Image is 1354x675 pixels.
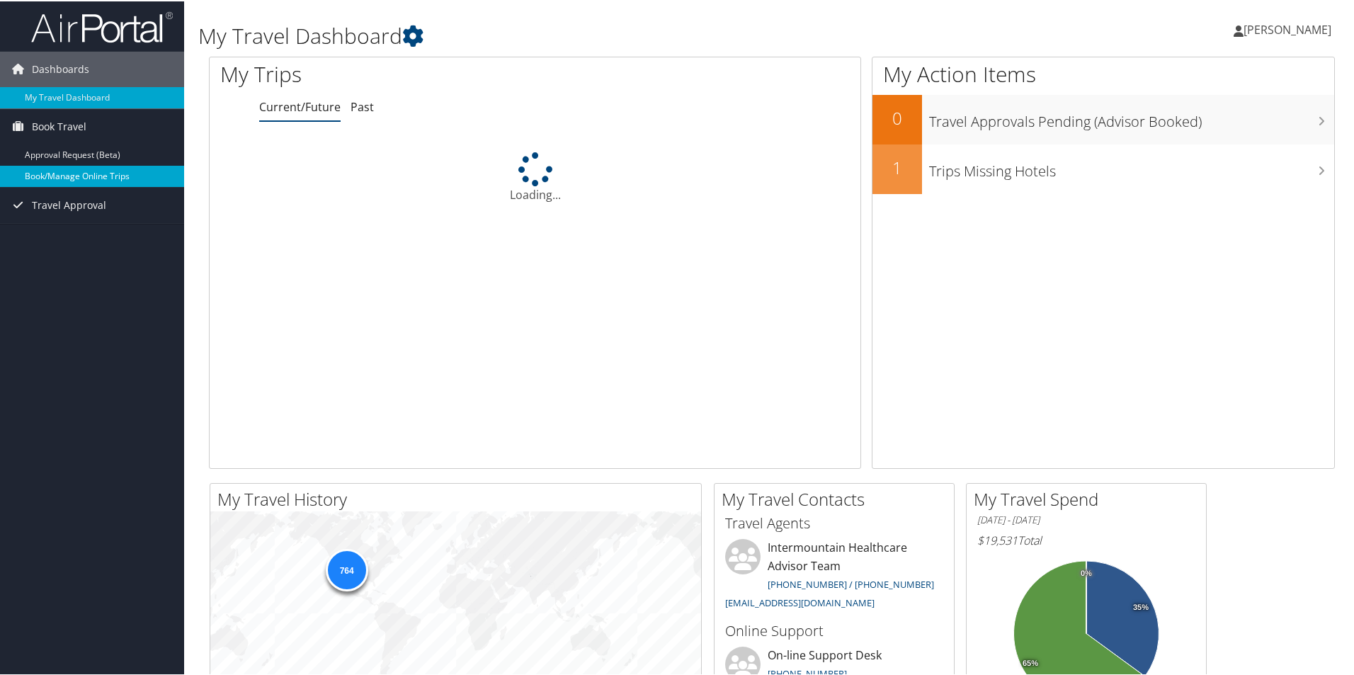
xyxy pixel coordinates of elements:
[210,151,860,202] div: Loading...
[351,98,374,113] a: Past
[977,512,1195,526] h6: [DATE] - [DATE]
[1081,568,1092,577] tspan: 0%
[198,20,963,50] h1: My Travel Dashboard
[725,595,875,608] a: [EMAIL_ADDRESS][DOMAIN_NAME]
[1133,602,1149,611] tspan: 35%
[872,93,1334,143] a: 0Travel Approvals Pending (Advisor Booked)
[325,548,368,590] div: 764
[725,512,943,532] h3: Travel Agents
[718,538,950,613] li: Intermountain Healthcare Advisor Team
[872,105,922,129] h2: 0
[722,486,954,510] h2: My Travel Contacts
[259,98,341,113] a: Current/Future
[977,531,1195,547] h6: Total
[872,154,922,178] h2: 1
[32,108,86,143] span: Book Travel
[872,143,1334,193] a: 1Trips Missing Hotels
[929,153,1334,180] h3: Trips Missing Hotels
[872,58,1334,88] h1: My Action Items
[220,58,579,88] h1: My Trips
[977,531,1018,547] span: $19,531
[1244,21,1331,36] span: [PERSON_NAME]
[929,103,1334,130] h3: Travel Approvals Pending (Advisor Booked)
[1023,658,1038,667] tspan: 65%
[32,50,89,86] span: Dashboards
[725,620,943,640] h3: Online Support
[974,486,1206,510] h2: My Travel Spend
[32,186,106,222] span: Travel Approval
[1234,7,1346,50] a: [PERSON_NAME]
[217,486,701,510] h2: My Travel History
[31,9,173,42] img: airportal-logo.png
[768,577,934,589] a: [PHONE_NUMBER] / [PHONE_NUMBER]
